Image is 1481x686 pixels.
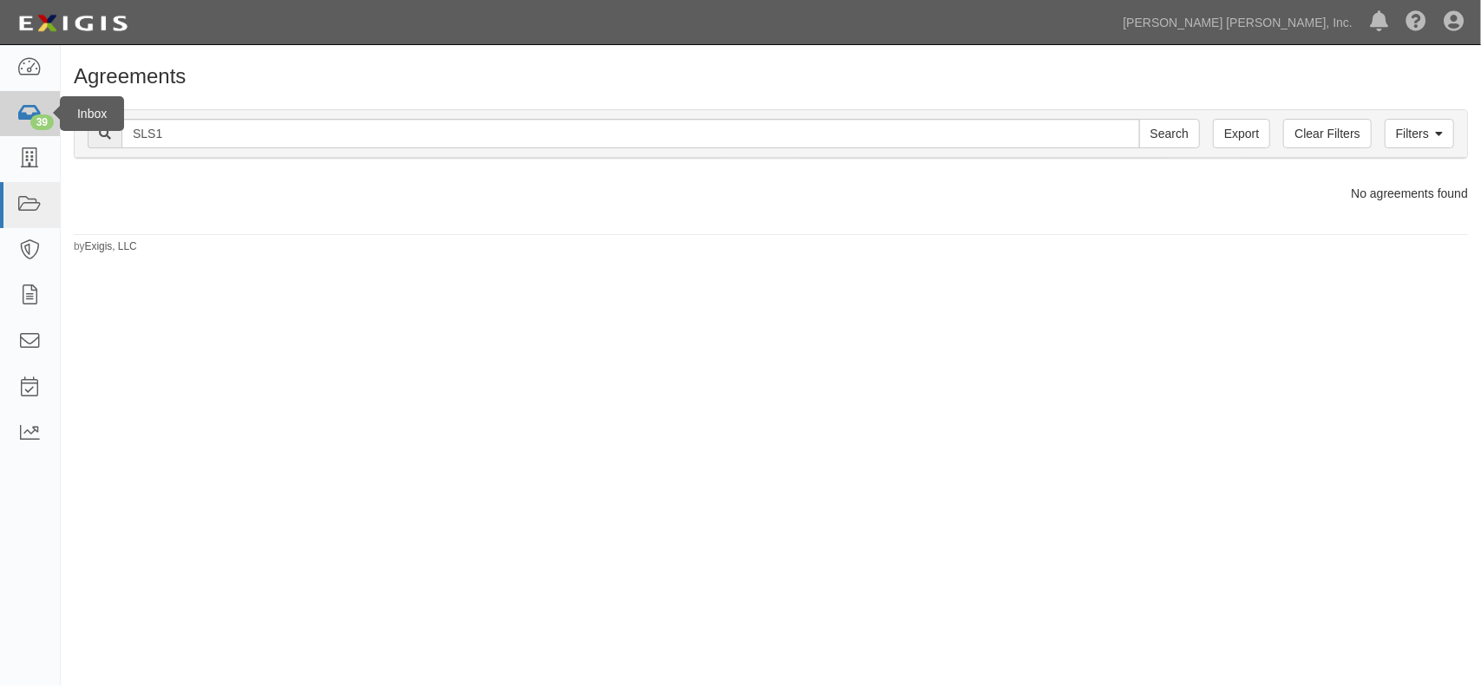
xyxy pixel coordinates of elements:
input: Search [1139,119,1200,148]
i: Help Center - Complianz [1406,12,1426,33]
input: Search [121,119,1140,148]
div: No agreements found [61,185,1481,202]
a: [PERSON_NAME] [PERSON_NAME], Inc. [1114,5,1361,40]
div: 39 [30,114,54,130]
a: Exigis, LLC [85,240,137,252]
a: Export [1213,119,1270,148]
small: by [74,239,137,254]
img: logo-5460c22ac91f19d4615b14bd174203de0afe785f0fc80cf4dbbc73dc1793850b.png [13,8,133,39]
div: Inbox [60,96,124,131]
a: Filters [1385,119,1454,148]
a: Clear Filters [1283,119,1371,148]
h1: Agreements [74,65,1468,88]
